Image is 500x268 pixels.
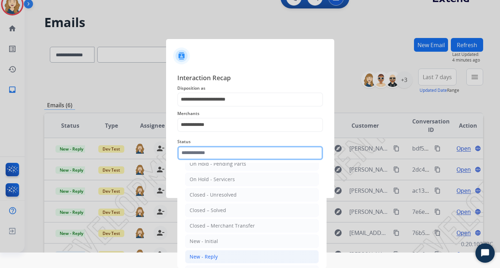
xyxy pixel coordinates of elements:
div: Closed – Solved [190,207,226,214]
span: Merchants [177,109,323,118]
div: New - Initial [190,238,218,245]
span: Disposition as [177,84,323,92]
span: Interaction Recap [177,73,323,84]
p: 0.20.1027RC [461,240,493,248]
div: On Hold - Servicers [190,176,235,183]
span: Status [177,138,323,146]
svg: Open Chat [480,248,490,258]
div: On Hold - Pending Parts [190,160,246,167]
div: Closed - Unresolved [190,191,237,198]
div: New - Reply [190,253,218,260]
img: contactIcon [173,47,190,64]
button: Start Chat [475,243,495,263]
div: Closed – Merchant Transfer [190,222,255,229]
